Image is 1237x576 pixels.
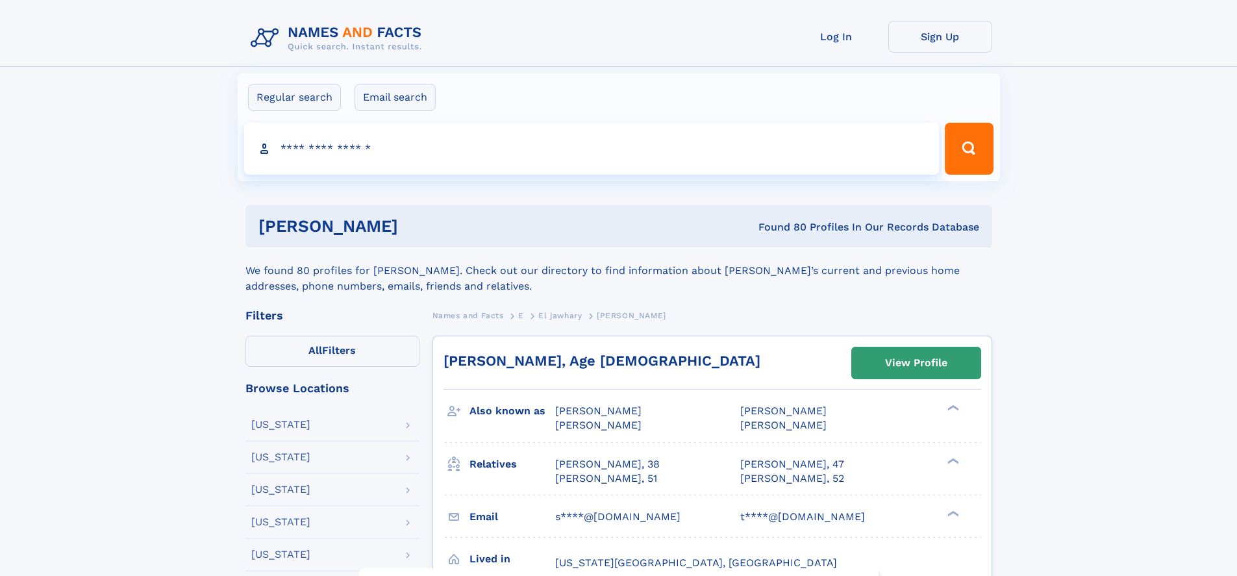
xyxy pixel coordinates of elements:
a: Log In [784,21,888,53]
label: Email search [355,84,436,111]
span: [PERSON_NAME] [597,311,666,320]
div: [US_STATE] [251,484,310,495]
span: [PERSON_NAME] [555,419,642,431]
span: [PERSON_NAME] [740,419,827,431]
label: Regular search [248,84,341,111]
div: ❯ [944,457,960,465]
a: Sign Up [888,21,992,53]
a: [PERSON_NAME], 38 [555,457,660,471]
div: ❯ [944,509,960,518]
span: [PERSON_NAME] [740,405,827,417]
a: View Profile [852,347,981,379]
h3: Email [469,506,555,528]
a: El jawhary [538,307,582,323]
img: Logo Names and Facts [245,21,432,56]
div: [US_STATE] [251,549,310,560]
input: search input [244,123,940,175]
span: [PERSON_NAME] [555,405,642,417]
h3: Lived in [469,548,555,570]
h3: Also known as [469,400,555,422]
div: View Profile [885,348,947,378]
a: E [518,307,524,323]
div: Found 80 Profiles In Our Records Database [578,220,979,234]
a: [PERSON_NAME], Age [DEMOGRAPHIC_DATA] [444,353,760,369]
h3: Relatives [469,453,555,475]
button: Search Button [945,123,993,175]
div: ❯ [944,404,960,412]
label: Filters [245,336,419,367]
a: [PERSON_NAME], 52 [740,471,844,486]
h1: [PERSON_NAME] [258,218,579,234]
div: [US_STATE] [251,452,310,462]
div: Browse Locations [245,382,419,394]
span: [US_STATE][GEOGRAPHIC_DATA], [GEOGRAPHIC_DATA] [555,557,837,569]
div: [US_STATE] [251,517,310,527]
span: El jawhary [538,311,582,320]
div: [US_STATE] [251,419,310,430]
a: [PERSON_NAME], 51 [555,471,657,486]
div: Filters [245,310,419,321]
div: We found 80 profiles for [PERSON_NAME]. Check out our directory to find information about [PERSON... [245,247,992,294]
a: [PERSON_NAME], 47 [740,457,844,471]
span: E [518,311,524,320]
span: All [308,344,322,357]
a: Names and Facts [432,307,504,323]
